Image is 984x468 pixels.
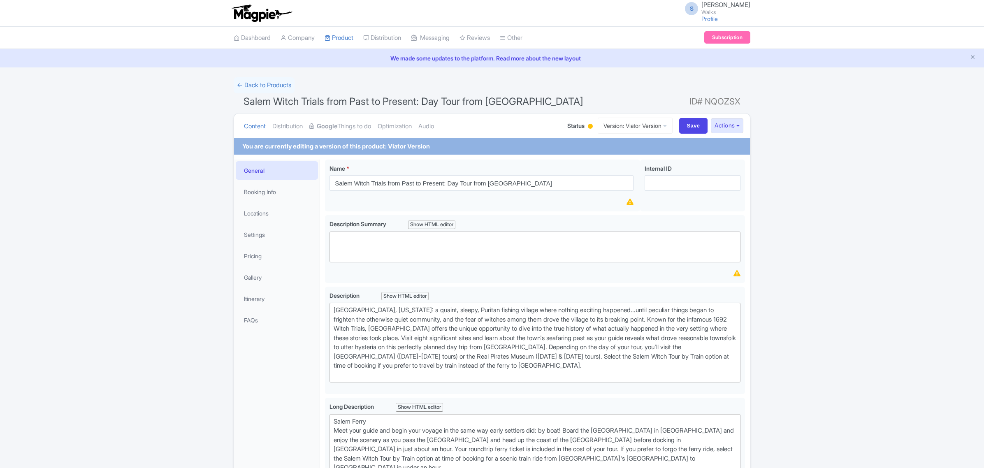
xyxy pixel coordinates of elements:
a: GoogleThings to do [309,114,371,139]
input: Save [679,118,708,134]
div: You are currently editing a version of this product: Viator Version [242,142,430,151]
span: S [685,2,698,15]
span: Description [330,292,361,299]
span: Status [567,121,585,130]
small: Walks [701,9,750,15]
span: [PERSON_NAME] [701,1,750,9]
a: ← Back to Products [234,77,295,93]
button: Close announcement [970,53,976,63]
strong: Google [317,122,337,131]
span: ID# NQOZSX [689,93,740,110]
a: Itinerary [236,290,318,308]
span: Name [330,165,345,172]
a: Pricing [236,247,318,265]
span: Salem Witch Trials from Past to Present: Day Tour from [GEOGRAPHIC_DATA] [244,95,583,107]
div: Show HTML editor [381,292,429,301]
div: [GEOGRAPHIC_DATA], [US_STATE]: a quaint, sleepy, Puritan fishing village where nothing exciting h... [334,306,736,380]
a: Messaging [411,27,450,49]
button: Actions [711,118,743,133]
a: Gallery [236,268,318,287]
a: Distribution [272,114,303,139]
a: Locations [236,204,318,222]
a: Content [244,114,266,139]
div: Show HTML editor [396,403,443,412]
div: Show HTML editor [408,220,455,229]
span: Long Description [330,403,375,410]
a: Subscription [704,31,750,44]
a: Product [325,27,353,49]
img: logo-ab69f6fb50320c5b225c76a69d11143b.png [230,4,293,22]
span: Internal ID [645,165,672,172]
a: General [236,161,318,180]
a: Other [500,27,522,49]
a: Company [281,27,315,49]
div: Building [586,120,594,133]
a: Audio [418,114,434,139]
a: Dashboard [234,27,271,49]
a: FAQs [236,311,318,329]
a: We made some updates to the platform. Read more about the new layout [5,54,979,63]
a: Version: Viator Version [598,118,673,134]
a: Profile [701,15,718,22]
a: S [PERSON_NAME] Walks [680,2,750,15]
a: Booking Info [236,183,318,201]
span: Description Summary [330,220,388,227]
a: Settings [236,225,318,244]
a: Optimization [378,114,412,139]
a: Distribution [363,27,401,49]
a: Reviews [460,27,490,49]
